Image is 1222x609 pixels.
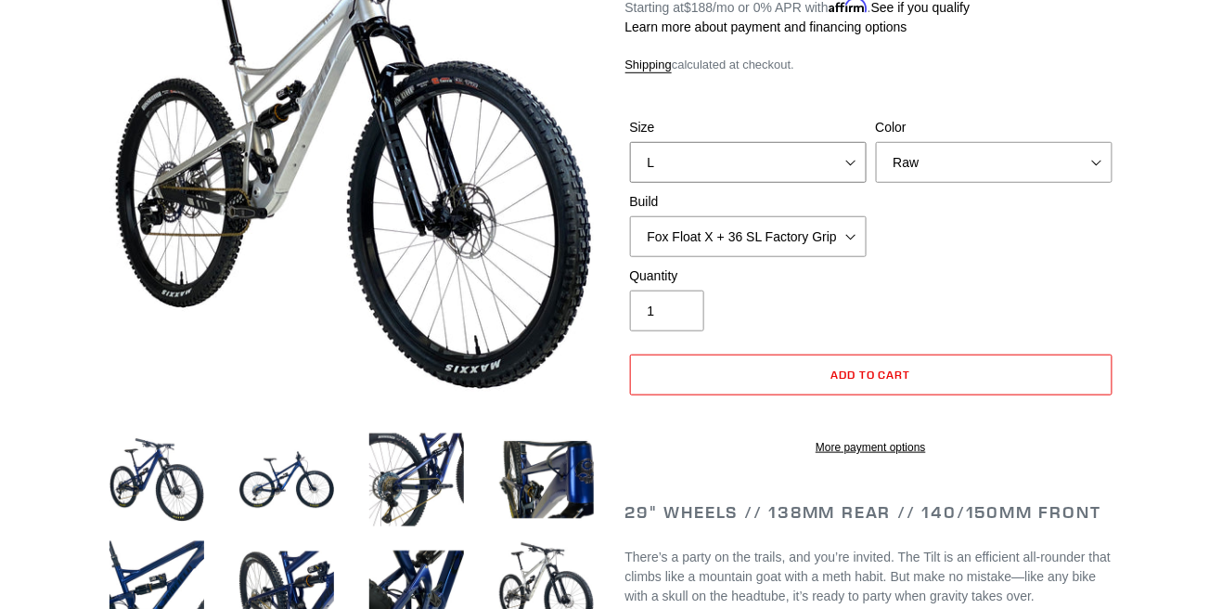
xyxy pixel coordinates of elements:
img: Load image into Gallery viewer, TILT - Complete Bike [366,429,468,531]
img: Load image into Gallery viewer, TILT - Complete Bike [106,429,208,531]
p: There’s a party on the trails, and you’re invited. The Tilt is an efficient all-rounder that clim... [625,548,1117,606]
h2: 29" Wheels // 138mm Rear // 140/150mm Front [625,502,1117,523]
label: Color [876,118,1113,137]
label: Quantity [630,266,867,286]
img: Load image into Gallery viewer, TILT - Complete Bike [495,429,598,531]
div: calculated at checkout. [625,56,1117,74]
label: Size [630,118,867,137]
a: More payment options [630,439,1113,456]
img: Load image into Gallery viewer, TILT - Complete Bike [236,429,338,531]
a: Learn more about payment and financing options [625,19,907,34]
button: Add to cart [630,355,1113,395]
a: Shipping [625,58,673,73]
span: Add to cart [830,368,911,382]
label: Build [630,192,867,212]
